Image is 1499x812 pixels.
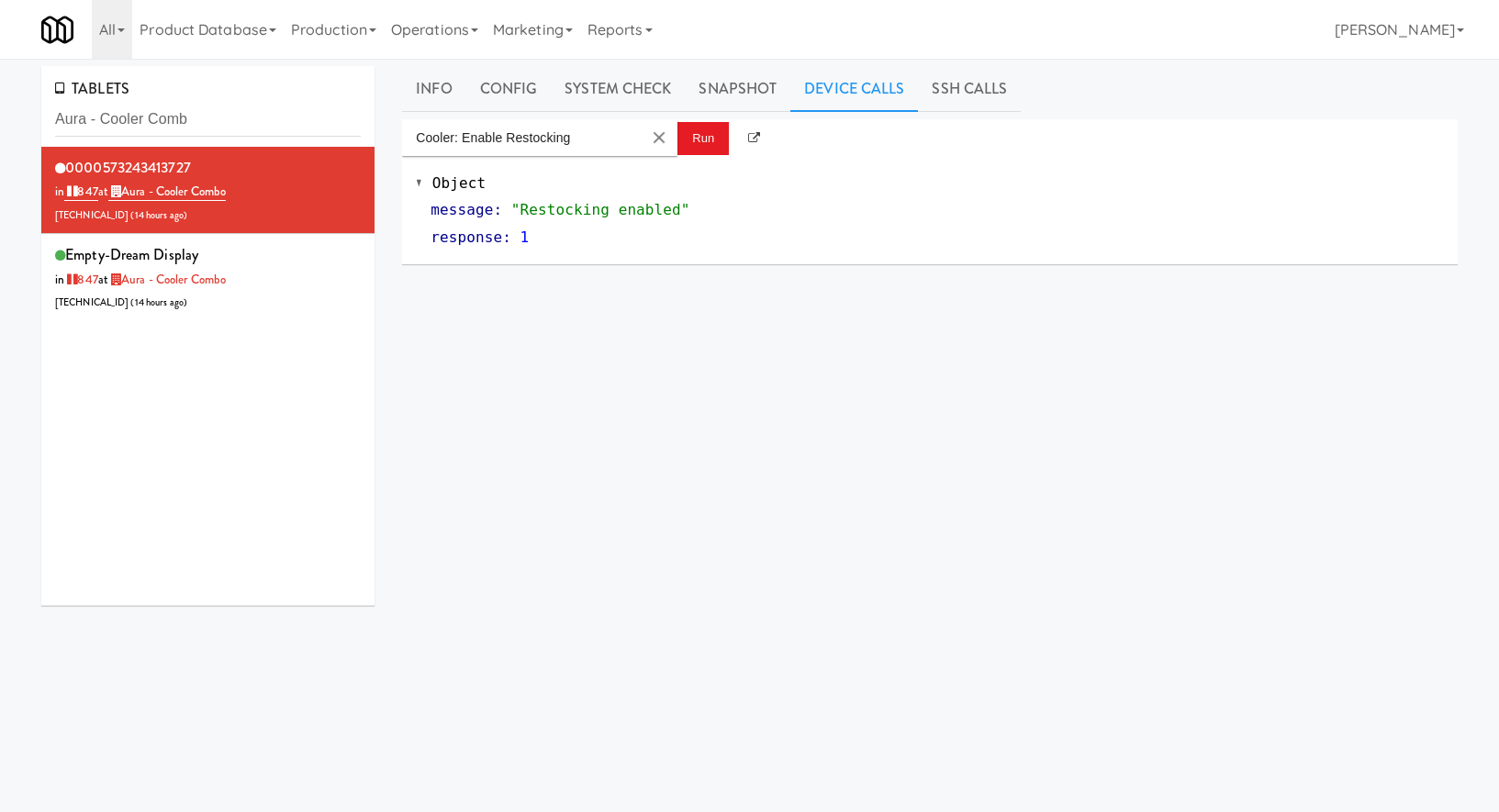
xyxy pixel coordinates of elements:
a: System Check [551,66,685,112]
a: SSH Calls [918,66,1021,112]
span: Object [432,174,486,192]
a: Aura - Cooler Combo [108,183,226,201]
span: in [55,183,98,200]
span: 14 hours ago [135,295,184,309]
span: message [431,201,493,218]
li: 0000573243413727in 847at Aura - Cooler Combo[TECHNICAL_ID] (14 hours ago) [41,147,375,235]
a: Snapshot [685,66,790,112]
img: Micromart [41,14,73,46]
span: at [98,271,226,288]
input: Search tablets [55,103,361,137]
button: Clear Input [645,124,673,151]
a: 847 [64,183,98,201]
a: Info [402,66,465,112]
span: [TECHNICAL_ID] ( ) [55,208,187,222]
span: 1 [520,228,530,246]
a: Aura - Cooler Combo [108,271,226,288]
span: : [502,228,511,246]
a: Config [466,66,552,112]
span: 14 hours ago [135,208,184,222]
li: empty-dream Displayin 847at Aura - Cooler Combo[TECHNICAL_ID] (14 hours ago) [41,234,375,321]
input: Enter api call... [402,119,641,156]
span: at [98,183,226,200]
a: Device Calls [790,66,918,112]
span: : [493,201,502,218]
span: in [55,271,98,288]
span: [TECHNICAL_ID] ( ) [55,295,187,309]
span: 0000573243413727 [65,157,191,178]
button: Run [677,122,729,155]
span: empty-dream Display [65,244,198,265]
a: 847 [64,271,98,288]
span: "Restocking enabled" [511,201,690,218]
span: response [431,228,502,246]
span: TABLETS [55,78,129,99]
